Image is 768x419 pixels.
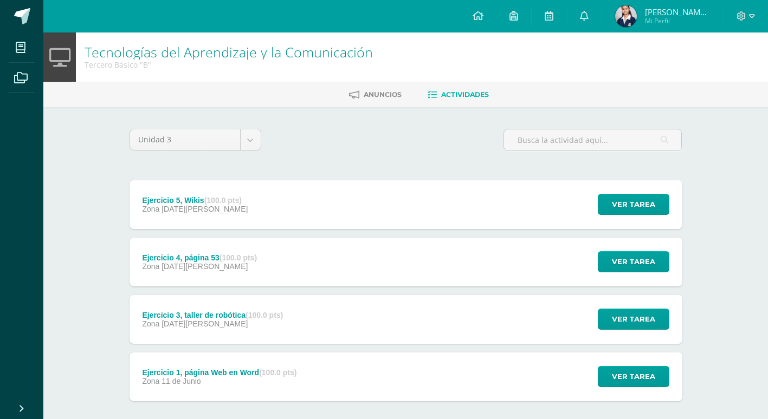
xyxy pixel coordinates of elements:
span: Actividades [441,90,489,99]
a: Actividades [428,86,489,103]
span: Zona [142,319,159,328]
span: [DATE][PERSON_NAME] [162,262,248,271]
div: Ejercicio 3, taller de robótica [142,311,283,319]
button: Ver tarea [598,309,669,330]
span: Zona [142,205,159,213]
div: Tercero Básico 'B' [85,60,373,70]
button: Ver tarea [598,194,669,215]
span: Zona [142,377,159,385]
span: Anuncios [364,90,402,99]
a: Unidad 3 [130,129,261,150]
strong: (100.0 pts) [259,368,296,377]
strong: (100.0 pts) [204,196,242,205]
div: Ejercicio 4, página 53 [142,253,257,262]
span: [PERSON_NAME] de los Angeles [645,6,710,17]
span: [DATE][PERSON_NAME] [162,205,248,213]
div: Ejercicio 5, Wikis [142,196,248,205]
h1: Tecnologías del Aprendizaje y la Comunicación [85,44,373,60]
a: Tecnologías del Aprendizaje y la Comunicación [85,43,373,61]
a: Anuncios [349,86,402,103]
img: 08346d620139b35216a2f83211362767.png [615,5,637,27]
strong: (100.0 pts) [246,311,283,319]
span: Unidad 3 [138,129,232,150]
div: Ejercicio 1, página Web en Word [142,368,296,377]
span: Mi Perfil [645,16,710,25]
span: [DATE][PERSON_NAME] [162,319,248,328]
span: 11 de Junio [162,377,201,385]
span: Ver tarea [612,252,655,272]
span: Ver tarea [612,194,655,214]
button: Ver tarea [598,366,669,387]
span: Zona [142,262,159,271]
input: Busca la actividad aquí... [504,129,681,150]
button: Ver tarea [598,251,669,272]
span: Ver tarea [612,309,655,329]
strong: (100.0 pts) [220,253,257,262]
span: Ver tarea [612,366,655,387]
